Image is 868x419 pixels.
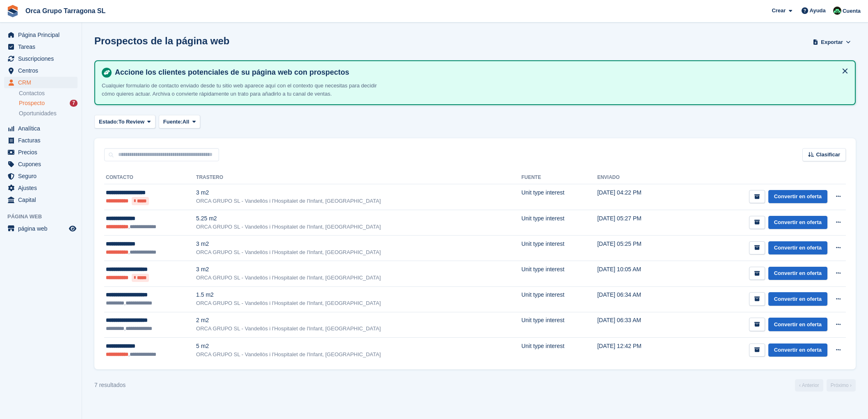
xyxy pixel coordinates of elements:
div: 2 m2 [196,316,521,325]
a: menu [4,158,78,170]
div: 5 m2 [196,342,521,350]
img: stora-icon-8386f47178a22dfd0bd8f6a31ec36ba5ce8667c1dd55bd0f319d3a0aa187defe.svg [7,5,19,17]
td: Unit type interest [521,261,597,286]
span: Centros [18,65,67,76]
a: Convertir en oferta [768,292,827,306]
a: menu [4,170,78,182]
td: [DATE] 05:27 PM [597,210,675,235]
button: Exportar [811,35,852,49]
div: ORCA GRUPO SL - Vandellòs i l'Hospitalet de l'Infant, [GEOGRAPHIC_DATA] [196,248,521,256]
td: Unit type interest [521,337,597,363]
div: ORCA GRUPO SL - Vandellòs i l'Hospitalet de l'Infant, [GEOGRAPHIC_DATA] [196,197,521,205]
span: Estado: [99,118,119,126]
a: menu [4,135,78,146]
div: 5.25 m2 [196,214,521,223]
img: Tania [833,7,841,15]
td: Unit type interest [521,286,597,312]
span: Exportar [821,38,843,46]
span: Clasificar [816,151,840,159]
span: Cupones [18,158,67,170]
div: ORCA GRUPO SL - Vandellòs i l'Hospitalet de l'Infant, [GEOGRAPHIC_DATA] [196,350,521,359]
td: Unit type interest [521,210,597,235]
span: Página web [7,213,82,221]
span: Fuente: [163,118,183,126]
a: Convertir en oferta [768,343,827,357]
p: Cualquier formulario de contacto enviado desde tu sitio web aparece aquí con el contexto que nece... [102,82,389,98]
h4: Accione los clientes potenciales de su página web con prospectos [112,68,848,77]
div: ORCA GRUPO SL - Vandellòs i l'Hospitalet de l'Infant, [GEOGRAPHIC_DATA] [196,299,521,307]
span: Seguro [18,170,67,182]
span: Ajustes [18,182,67,194]
span: All [183,118,190,126]
a: menu [4,77,78,88]
span: Ayuda [810,7,826,15]
a: Convertir en oferta [768,190,827,204]
a: Convertir en oferta [768,267,827,280]
a: menu [4,123,78,134]
button: Estado: To Review [94,115,155,128]
div: 3 m2 [196,240,521,248]
a: Orca Grupo Tarragona SL [22,4,109,18]
a: menu [4,41,78,53]
td: Unit type interest [521,235,597,261]
div: 7 [70,100,78,107]
a: menu [4,29,78,41]
th: Contacto [104,171,196,184]
span: Tareas [18,41,67,53]
span: Analítica [18,123,67,134]
a: menu [4,182,78,194]
span: Oportunidades [19,110,57,117]
div: 1.5 m2 [196,291,521,299]
a: Anterior [795,379,823,392]
td: [DATE] 06:33 AM [597,312,675,337]
h1: Prospectos de la página web [94,35,229,46]
div: ORCA GRUPO SL - Vandellòs i l'Hospitalet de l'Infant, [GEOGRAPHIC_DATA] [196,325,521,333]
a: Oportunidades [19,109,78,118]
td: Unit type interest [521,184,597,210]
th: Fuente [521,171,597,184]
span: Precios [18,147,67,158]
a: Convertir en oferta [768,216,827,229]
td: [DATE] 10:05 AM [597,261,675,286]
button: Fuente: All [159,115,200,128]
a: Convertir en oferta [768,318,827,331]
span: Página Principal [18,29,67,41]
a: menu [4,194,78,206]
a: Vista previa de la tienda [68,224,78,234]
nav: Page [793,379,857,392]
div: 3 m2 [196,188,521,197]
td: [DATE] 05:25 PM [597,235,675,261]
span: Cuenta [843,7,861,15]
span: Prospecto [19,99,45,107]
span: Suscripciones [18,53,67,64]
a: Próximo [827,379,856,392]
div: 3 m2 [196,265,521,274]
td: [DATE] 12:42 PM [597,337,675,363]
a: menú [4,223,78,234]
td: [DATE] 06:34 AM [597,286,675,312]
span: Crear [772,7,786,15]
a: Prospecto 7 [19,99,78,108]
td: Unit type interest [521,312,597,337]
span: To Review [119,118,144,126]
div: 7 resultados [94,381,126,389]
div: ORCA GRUPO SL - Vandellòs i l'Hospitalet de l'Infant, [GEOGRAPHIC_DATA] [196,274,521,282]
span: Capital [18,194,67,206]
td: [DATE] 04:22 PM [597,184,675,210]
div: ORCA GRUPO SL - Vandellòs i l'Hospitalet de l'Infant, [GEOGRAPHIC_DATA] [196,223,521,231]
a: menu [4,147,78,158]
a: menu [4,65,78,76]
span: CRM [18,77,67,88]
a: menu [4,53,78,64]
span: Facturas [18,135,67,146]
th: Trastero [196,171,521,184]
a: Contactos [19,89,78,97]
th: Enviado [597,171,675,184]
a: Convertir en oferta [768,241,827,255]
span: página web [18,223,67,234]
